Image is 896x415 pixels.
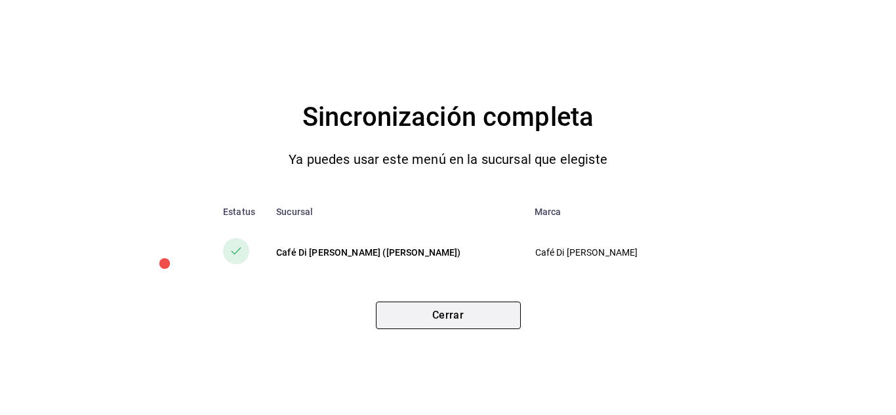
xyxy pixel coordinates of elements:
button: Cerrar [376,302,521,329]
div: Café Di [PERSON_NAME] ([PERSON_NAME]) [276,246,513,259]
p: Café Di [PERSON_NAME] [535,246,672,260]
p: Ya puedes usar este menú en la sucursal que elegiste [289,149,607,170]
th: Sucursal [266,196,523,227]
th: Marca [524,196,694,227]
th: Estatus [202,196,266,227]
h4: Sincronización completa [302,96,594,138]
